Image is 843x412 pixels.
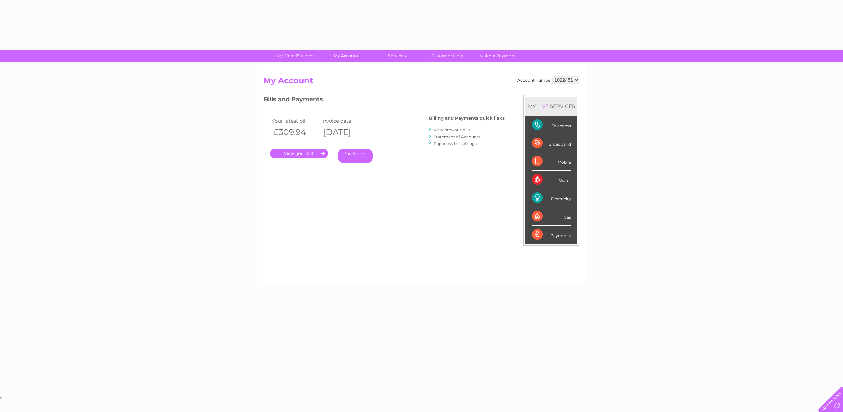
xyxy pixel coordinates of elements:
th: [DATE] [320,125,369,139]
div: LIVE [536,103,550,109]
div: Electricity [532,189,571,207]
a: My Clear Business [268,50,323,62]
h4: Billing and Payments quick links [429,116,505,121]
div: Account number [517,76,579,84]
a: Make A Payment [470,50,525,62]
a: Customer Help [420,50,475,62]
div: Telecoms [532,116,571,134]
h3: Bills and Payments [264,95,505,106]
div: Mobile [532,152,571,171]
a: View previous bills [434,127,470,132]
a: My Account [319,50,374,62]
h2: My Account [264,76,579,88]
div: Water [532,171,571,189]
a: Services [369,50,424,62]
a: Statement of Accounts [434,134,480,139]
a: . [270,149,328,158]
td: Your latest bill [270,116,320,125]
div: Gas [532,207,571,226]
div: Broadband [532,134,571,152]
td: Invoice date [320,116,369,125]
a: Pay Here [338,149,373,163]
div: Payments [532,226,571,244]
div: MY SERVICES [525,97,577,116]
a: Paperless bill settings [434,141,477,146]
th: £309.94 [270,125,320,139]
